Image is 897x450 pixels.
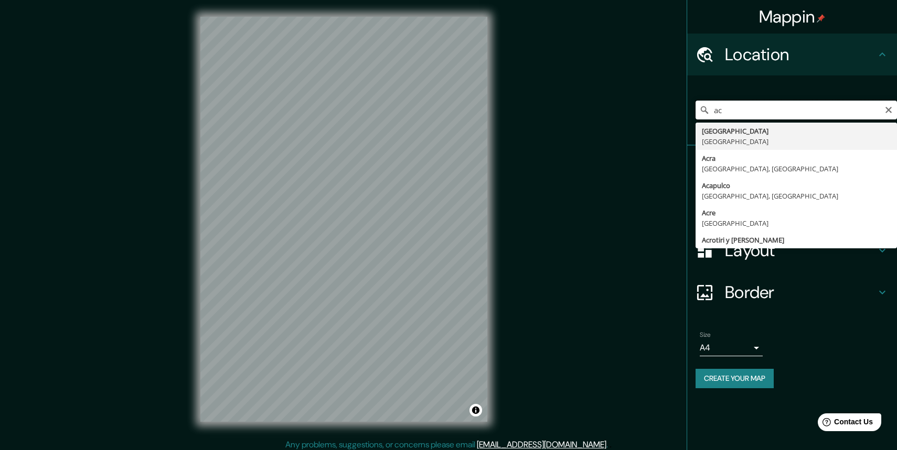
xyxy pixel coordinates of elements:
[702,207,891,218] div: Acre
[759,6,826,27] h4: Mappin
[700,331,711,339] label: Size
[687,188,897,229] div: Style
[687,34,897,75] div: Location
[702,180,891,191] div: Acapulco
[702,191,891,201] div: [GEOGRAPHIC_DATA], [GEOGRAPHIC_DATA]
[702,235,891,245] div: Acrotiri y [PERSON_NAME]
[477,439,606,450] a: [EMAIL_ADDRESS][DOMAIN_NAME]
[200,17,487,422] canvas: Map
[702,163,891,174] div: [GEOGRAPHIC_DATA], [GEOGRAPHIC_DATA]
[702,126,891,136] div: [GEOGRAPHIC_DATA]
[725,282,876,303] h4: Border
[725,240,876,261] h4: Layout
[687,146,897,188] div: Pins
[817,14,825,23] img: pin-icon.png
[702,136,891,147] div: [GEOGRAPHIC_DATA]
[702,218,891,228] div: [GEOGRAPHIC_DATA]
[804,409,885,438] iframe: Help widget launcher
[687,271,897,313] div: Border
[469,404,482,416] button: Toggle attribution
[700,339,763,356] div: A4
[725,44,876,65] h4: Location
[884,104,893,114] button: Clear
[702,153,891,163] div: Acra
[696,369,774,388] button: Create your map
[687,229,897,271] div: Layout
[696,101,897,119] input: Pick your city or area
